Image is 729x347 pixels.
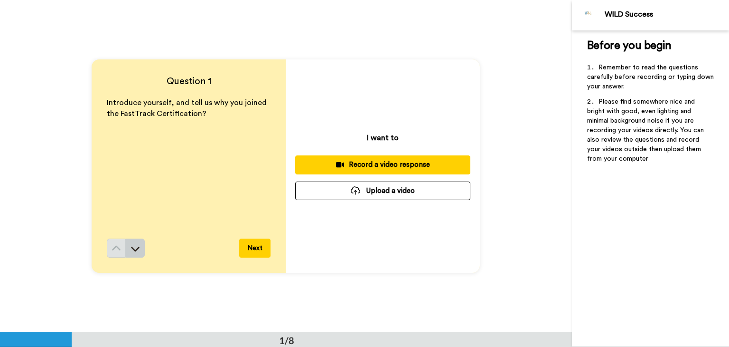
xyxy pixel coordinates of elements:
[605,10,729,19] div: WILD Success
[295,155,470,174] button: Record a video response
[577,4,600,27] img: Profile Image
[303,160,463,170] div: Record a video response
[367,132,399,144] p: I want to
[587,64,716,90] span: Remember to read the questions carefully before recording or typing down your answer.
[587,40,671,51] span: Before you begin
[107,99,269,117] span: Introduce yourself, and tell us why you joined the FastTrack Certification?
[107,75,271,88] h4: Question 1
[239,239,271,258] button: Next
[295,182,470,200] button: Upload a video
[587,98,706,162] span: Please find somewhere nice and bright with good, even lighting and minimal background noise if yo...
[264,334,309,347] div: 1/8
